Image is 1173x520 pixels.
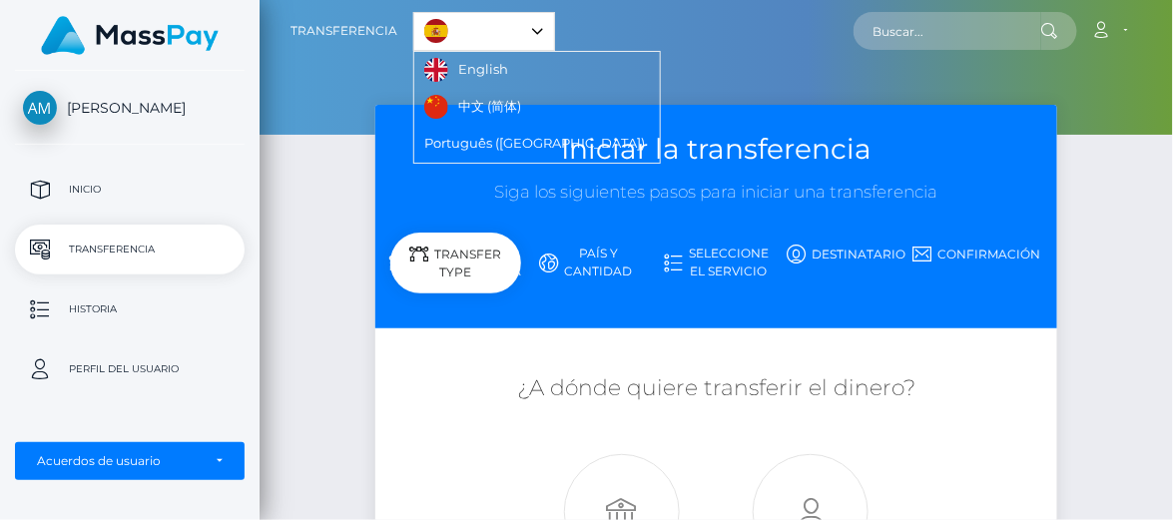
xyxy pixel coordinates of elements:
[414,126,660,163] a: Português ([GEOGRAPHIC_DATA])
[23,175,237,205] p: Inicio
[15,165,245,215] a: Inicio
[911,237,1042,271] a: Confirmación
[23,294,237,324] p: Historia
[15,344,245,394] a: Perfil del usuario
[413,12,555,51] aside: Language selected: Español
[291,10,397,52] a: Transferencia
[854,12,1041,50] input: Buscar...
[15,284,245,334] a: Historia
[390,233,521,293] div: Transfer Type
[390,130,1042,169] h3: Iniciar la transferencia
[390,373,1042,404] h5: ¿A dónde quiere transferir el dinero?
[15,99,245,117] span: [PERSON_NAME]
[390,181,1042,205] h3: Siga los siguientes pasos para iniciar una transferencia
[15,442,245,480] button: Acuerdos de usuario
[521,237,652,288] a: País y cantidad
[651,237,782,288] a: Seleccione el servicio
[413,51,661,164] ul: Language list
[15,225,245,274] a: Transferencia
[414,13,554,50] a: Español
[414,89,536,126] a: 中文 (简体)
[23,354,237,384] p: Perfil del usuario
[414,52,523,89] a: English
[23,235,237,264] p: Transferencia
[413,12,555,51] div: Language
[41,16,219,55] img: MassPay
[782,237,912,271] a: Destinatario
[37,453,201,469] div: Acuerdos de usuario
